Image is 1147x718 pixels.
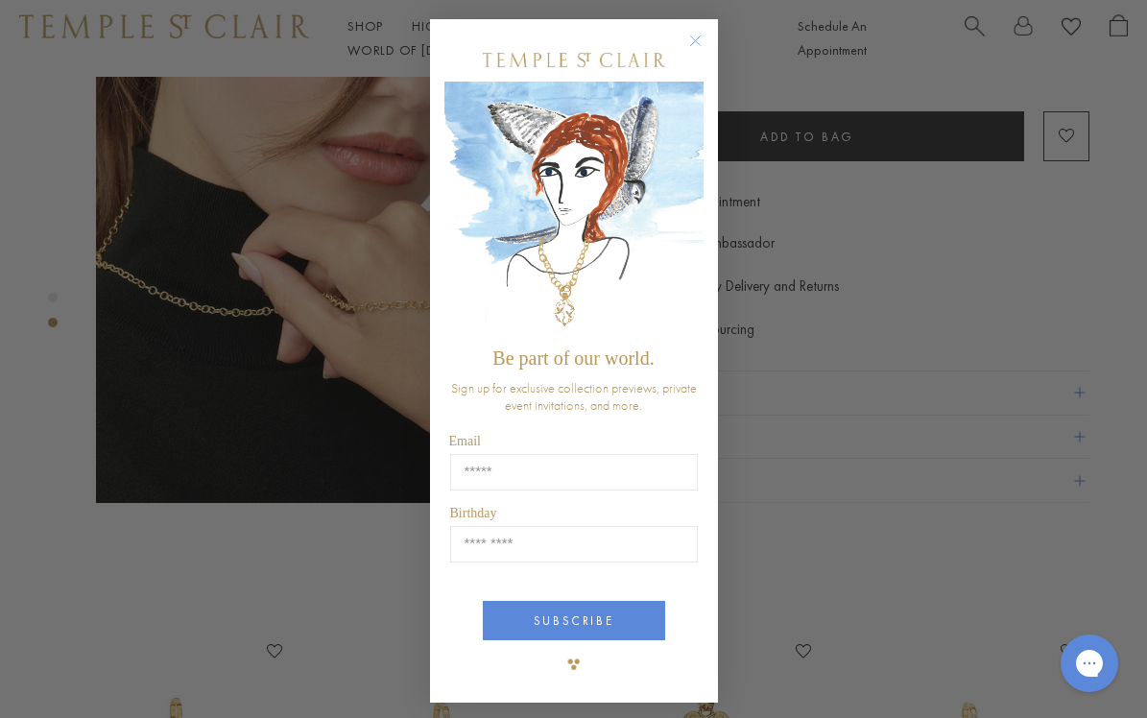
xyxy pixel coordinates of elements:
[555,645,593,683] img: TSC
[693,38,717,62] button: Close dialog
[449,434,481,448] span: Email
[450,506,497,520] span: Birthday
[492,347,654,369] span: Be part of our world.
[483,53,665,67] img: Temple St. Clair
[444,82,704,338] img: c4a9eb12-d91a-4d4a-8ee0-386386f4f338.jpeg
[1051,628,1128,699] iframe: Gorgias live chat messenger
[483,601,665,640] button: SUBSCRIBE
[451,379,697,414] span: Sign up for exclusive collection previews, private event invitations, and more.
[450,454,698,491] input: Email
